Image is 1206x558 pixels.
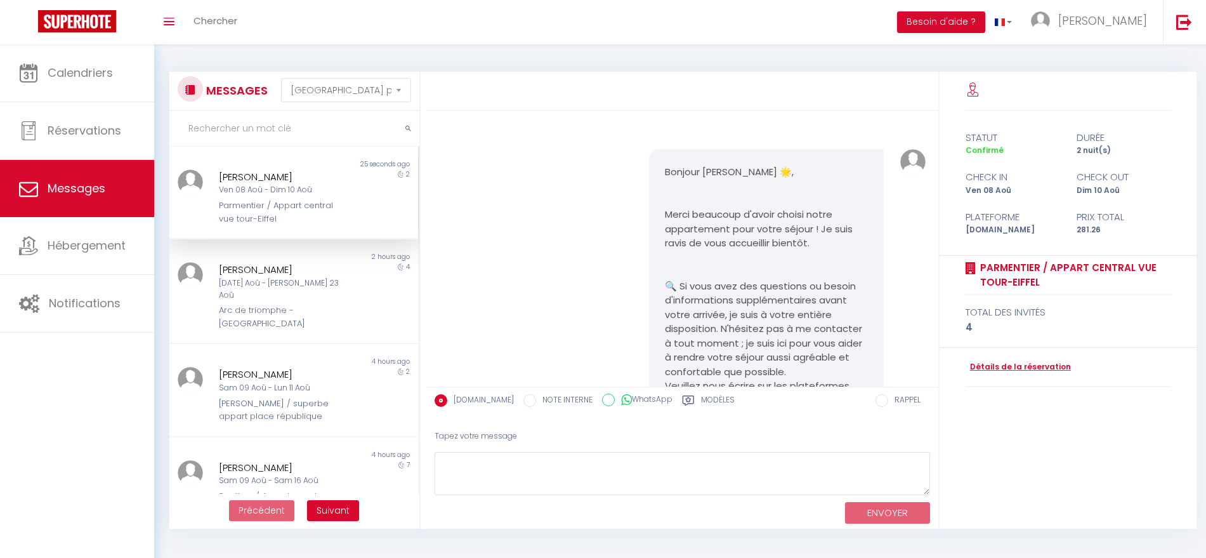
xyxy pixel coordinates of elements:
[615,394,672,408] label: WhatsApp
[294,450,418,460] div: 4 hours ago
[1058,13,1147,29] span: [PERSON_NAME]
[178,460,203,486] img: ...
[966,145,1004,156] span: Confirmé
[406,262,410,272] span: 4
[219,475,347,487] div: Sam 09 Aoû - Sam 16 Aoû
[900,149,926,175] img: ...
[178,367,203,392] img: ...
[966,361,1071,373] a: Détails de la réservation
[406,169,410,179] span: 2
[219,460,347,475] div: [PERSON_NAME]
[203,76,268,105] h3: MESSAGES
[317,504,350,517] span: Suivant
[193,14,237,27] span: Chercher
[957,224,1068,236] div: [DOMAIN_NAME]
[897,11,985,33] button: Besoin d'aide ?
[48,65,113,81] span: Calendriers
[307,500,359,522] button: Next
[178,262,203,288] img: ...
[219,367,347,382] div: [PERSON_NAME]
[665,279,868,380] p: 🔍 Si vous avez des questions ou besoin d'informations supplémentaires avant votre arrivée, je sui...
[966,305,1171,320] div: total des invités
[219,304,347,330] div: Arc de triomphe - [GEOGRAPHIC_DATA]
[294,252,418,262] div: 2 hours ago
[665,208,868,251] p: Merci beaucoup d'avoir choisi notre appartement pour votre séjour ! Je suis ravis de vous accueil...
[447,394,514,408] label: [DOMAIN_NAME]
[49,295,121,311] span: Notifications
[407,460,410,470] span: 7
[957,185,1068,197] div: Ven 08 Aoû
[294,159,418,169] div: 25 seconds ago
[665,165,868,180] p: Bonjour [PERSON_NAME] 🌟,
[219,169,347,185] div: [PERSON_NAME]
[1031,11,1050,30] img: ...
[1153,505,1206,558] iframe: LiveChat chat widget
[957,209,1068,225] div: Plateforme
[406,367,410,376] span: 2
[178,169,203,195] img: ...
[169,111,419,147] input: Rechercher un mot clé
[665,379,868,422] p: Veuillez nous écrire sur les plateformes pour discuter plutôt que What'sApp, nous sommes réactif....
[957,130,1068,145] div: statut
[219,184,347,196] div: Ven 08 Aoû - Dim 10 Aoû
[976,260,1171,290] a: Parmentier / Appart central vue tour-Eiffel
[1068,185,1179,197] div: Dim 10 Aoû
[48,123,121,138] span: Réservations
[1176,14,1192,30] img: logout
[48,180,105,196] span: Messages
[219,277,347,302] div: [DATE] Aoû - [PERSON_NAME] 23 Aoû
[1068,130,1179,145] div: durée
[294,357,418,367] div: 4 hours ago
[38,10,116,32] img: Super Booking
[1068,224,1179,236] div: 281.26
[219,199,347,225] div: Parmentier / Appart central vue tour-Eiffel
[219,490,347,516] div: Sauffroy / Appartement cosy Batignolles
[239,504,285,517] span: Précédent
[845,502,930,524] button: ENVOYER
[1068,169,1179,185] div: check out
[701,394,735,410] label: Modèles
[435,421,930,452] div: Tapez votre message
[48,237,126,253] span: Hébergement
[229,500,294,522] button: Previous
[957,169,1068,185] div: check in
[1068,209,1179,225] div: Prix total
[1068,145,1179,157] div: 2 nuit(s)
[966,320,1171,335] div: 4
[888,394,921,408] label: RAPPEL
[219,397,347,423] div: [PERSON_NAME] / superbe appart place république
[219,262,347,277] div: [PERSON_NAME]
[536,394,593,408] label: NOTE INTERNE
[219,382,347,394] div: Sam 09 Aoû - Lun 11 Aoû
